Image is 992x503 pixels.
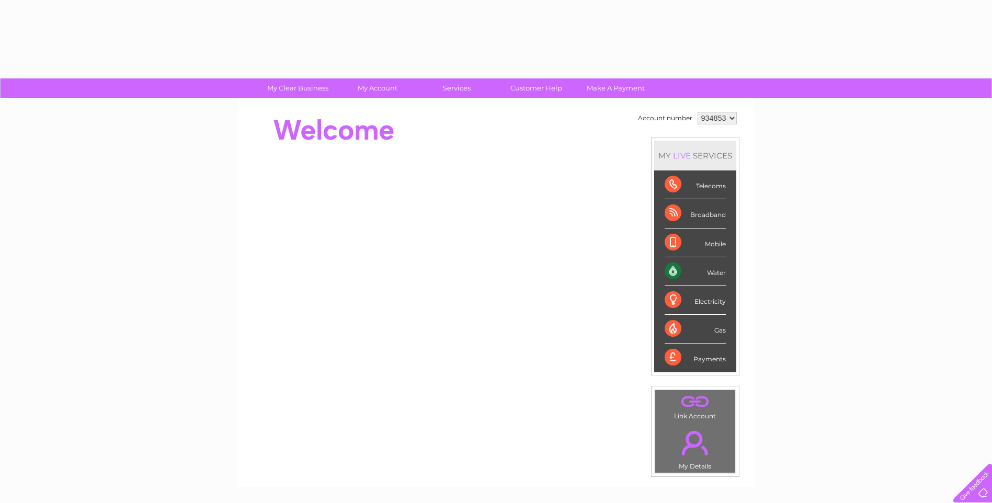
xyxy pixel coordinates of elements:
td: Account number [635,109,695,127]
td: Link Account [655,390,736,422]
a: . [658,393,733,411]
div: Payments [665,344,726,372]
a: My Clear Business [255,78,341,98]
td: My Details [655,422,736,473]
div: MY SERVICES [654,141,736,170]
a: . [658,425,733,461]
div: LIVE [671,151,693,161]
a: My Account [334,78,420,98]
a: Customer Help [493,78,579,98]
div: Mobile [665,228,726,257]
div: Telecoms [665,170,726,199]
a: Make A Payment [573,78,659,98]
div: Broadband [665,199,726,228]
div: Water [665,257,726,286]
div: Electricity [665,286,726,315]
a: Services [414,78,500,98]
div: Gas [665,315,726,344]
